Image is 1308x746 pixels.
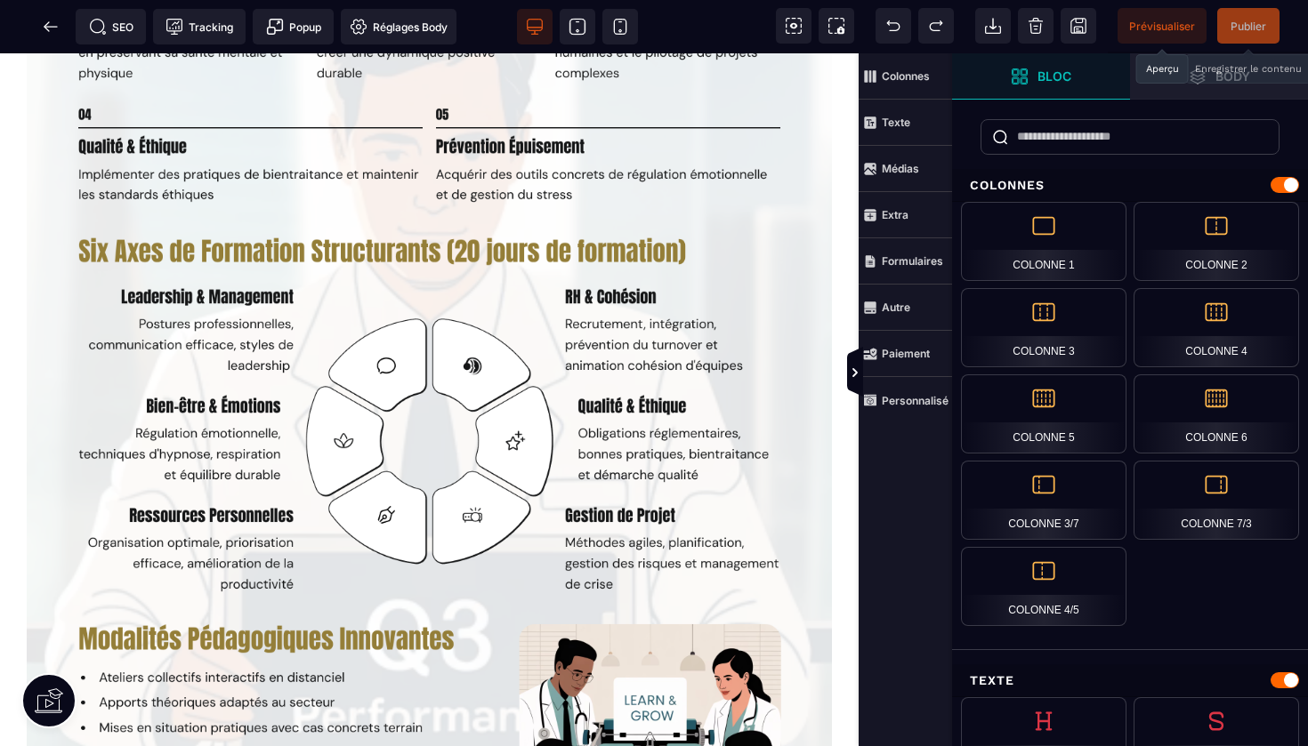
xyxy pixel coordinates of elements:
[882,347,930,360] strong: Paiement
[517,9,553,44] span: Voir bureau
[1118,8,1207,44] span: Aperçu
[961,547,1126,626] div: Colonne 4/5
[859,192,952,238] span: Extra
[859,53,952,100] span: Colonnes
[859,285,952,331] span: Autre
[882,394,949,407] strong: Personnalisé
[918,8,954,44] span: Rétablir
[350,18,448,36] span: Réglages Body
[882,116,910,129] strong: Texte
[1231,20,1266,33] span: Publier
[952,664,1308,697] div: Texte
[975,8,1011,44] span: Importer
[33,9,69,44] span: Retour
[882,69,930,83] strong: Colonnes
[952,53,1130,100] span: Ouvrir les blocs
[882,208,908,221] strong: Extra
[961,374,1126,453] div: Colonne 5
[776,8,811,44] span: Voir les composants
[952,169,1308,202] div: Colonnes
[89,18,133,36] span: SEO
[859,146,952,192] span: Médias
[1018,8,1054,44] span: Nettoyage
[166,18,233,36] span: Tracking
[859,377,952,423] span: Personnalisé
[1134,461,1299,540] div: Colonne 7/3
[961,202,1126,281] div: Colonne 1
[819,8,854,44] span: Capture d'écran
[1038,69,1071,83] strong: Bloc
[253,9,334,44] span: Créer une alerte modale
[882,301,910,314] strong: Autre
[859,100,952,146] span: Texte
[961,288,1126,367] div: Colonne 3
[952,347,970,400] span: Afficher les vues
[1061,8,1096,44] span: Enregistrer
[1130,53,1308,100] span: Ouvrir les calques
[882,254,943,268] strong: Formulaires
[602,9,638,44] span: Voir mobile
[266,18,321,36] span: Popup
[859,331,952,377] span: Paiement
[560,9,595,44] span: Voir tablette
[859,238,952,285] span: Formulaires
[1134,288,1299,367] div: Colonne 4
[961,461,1126,540] div: Colonne 3/7
[153,9,246,44] span: Code de suivi
[341,9,456,44] span: Favicon
[882,162,919,175] strong: Médias
[1129,20,1195,33] span: Prévisualiser
[1134,374,1299,453] div: Colonne 6
[76,9,146,44] span: Métadata SEO
[876,8,911,44] span: Défaire
[1134,202,1299,281] div: Colonne 2
[1217,8,1280,44] span: Enregistrer le contenu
